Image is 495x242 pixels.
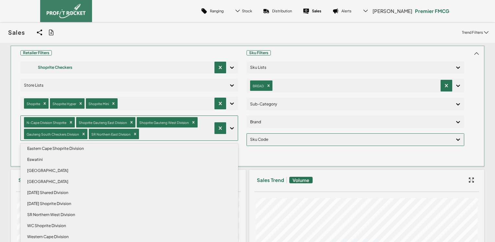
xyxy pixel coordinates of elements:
div: Remove Shoprite Gauteng East Division [128,120,135,125]
div: Gauteng South Checkers Division [25,131,80,138]
a: Ranging [195,3,229,19]
div: Eastern Cape Shoprite Division [23,143,235,154]
div: Remove Shoprite Gauteng West Division [190,120,197,125]
div: Shoprite Hyper [51,100,77,107]
div: [GEOGRAPHIC_DATA] [23,176,235,187]
p: Trend Filters [462,30,483,35]
div: Remove SR Northern East Division [132,132,139,136]
img: image [47,4,86,18]
div: Remove BREAD [265,83,272,88]
div: SR Northern West Division [23,209,235,220]
div: Sub-Category [250,99,449,109]
p: Distribution [272,8,292,13]
a: Alerts [327,3,357,19]
div: [GEOGRAPHIC_DATA] [23,165,235,176]
div: Shoprite Gauteng West Division [137,119,190,126]
div: Shoprite Gauteng East Division [77,119,128,126]
p: Sales [312,8,321,13]
div: SR Northern East Division [89,131,132,138]
a: Distribution [258,3,297,19]
h3: Sales Trend [257,177,284,183]
span: Retailer Filters [20,50,52,55]
div: Sku Code [250,134,449,145]
a: Sales [297,3,327,19]
div: Store Lists [24,80,223,91]
span: Stock [242,8,252,13]
p: Premier FMCG [415,8,449,14]
div: Remove Gauteng South Checkers Division [80,132,87,136]
div: Remove Shoprite Mini [110,101,117,106]
div: Remove Shoprite [41,101,48,106]
div: Shoprite Mini [86,100,110,107]
div: [DATE] Shared Division [23,187,235,198]
h3: Sales Trend [18,177,46,183]
div: Brand [250,117,449,127]
span: [PERSON_NAME] [373,8,412,14]
span: Sku Filters [247,50,271,55]
div: WC Shoprite Division [23,220,235,231]
p: Alerts [341,8,351,13]
div: N-Cape Division Shoprite [25,119,67,126]
div: BREAD [251,82,265,89]
div: Sku Lists [250,62,449,73]
div: [DATE] Shoprite Division [23,198,235,209]
div: Eswatini [23,154,235,165]
div: Shoprite Checkers [24,62,86,73]
span: Volume [289,177,313,183]
p: Ranging [210,8,224,13]
div: Shoprite [25,100,41,107]
div: Remove N-Cape Division Shoprite [67,120,75,125]
div: Remove Shoprite Hyper [77,101,84,106]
